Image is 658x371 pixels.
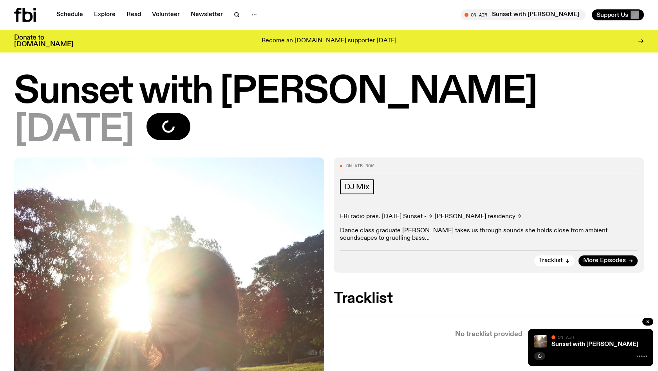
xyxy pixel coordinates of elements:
a: Schedule [52,9,88,20]
button: Support Us [592,9,644,20]
span: Tracklist [539,258,563,264]
span: On Air Now [346,164,374,168]
span: More Episodes [583,258,626,264]
h2: Tracklist [334,291,644,306]
button: On AirSunset with [PERSON_NAME] [461,9,586,20]
h3: Donate to [DOMAIN_NAME] [14,34,73,48]
span: [DATE] [14,113,134,148]
h1: Sunset with [PERSON_NAME] [14,74,644,110]
span: Support Us [597,11,628,18]
span: DJ Mix [345,183,369,191]
p: FBi radio pres. [DATE] Sunset - ✧ [PERSON_NAME] residency ✧ [340,213,638,221]
p: No tracklist provided [334,331,644,338]
a: Volunteer [147,9,184,20]
a: More Episodes [578,255,638,266]
a: Read [122,9,146,20]
a: Newsletter [186,9,228,20]
a: DJ Mix [340,179,374,194]
p: Dance class graduate [PERSON_NAME] takes us through sounds she holds close from ambient soundscap... [340,227,638,242]
a: Explore [89,9,120,20]
span: On Air [558,335,574,340]
button: Tracklist [534,255,575,266]
a: Sunset with [PERSON_NAME] [551,341,638,347]
p: Become an [DOMAIN_NAME] supporter [DATE] [262,38,396,45]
